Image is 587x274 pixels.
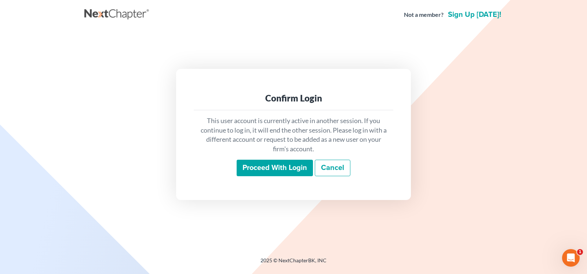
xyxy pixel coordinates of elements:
a: Cancel [315,160,350,177]
strong: Not a member? [404,11,444,19]
input: Proceed with login [237,160,313,177]
a: Sign up [DATE]! [446,11,503,18]
div: 2025 © NextChapterBK, INC [84,257,503,270]
iframe: Intercom live chat [562,249,580,267]
span: 1 [577,249,583,255]
div: Confirm Login [200,92,387,104]
p: This user account is currently active in another session. If you continue to log in, it will end ... [200,116,387,154]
